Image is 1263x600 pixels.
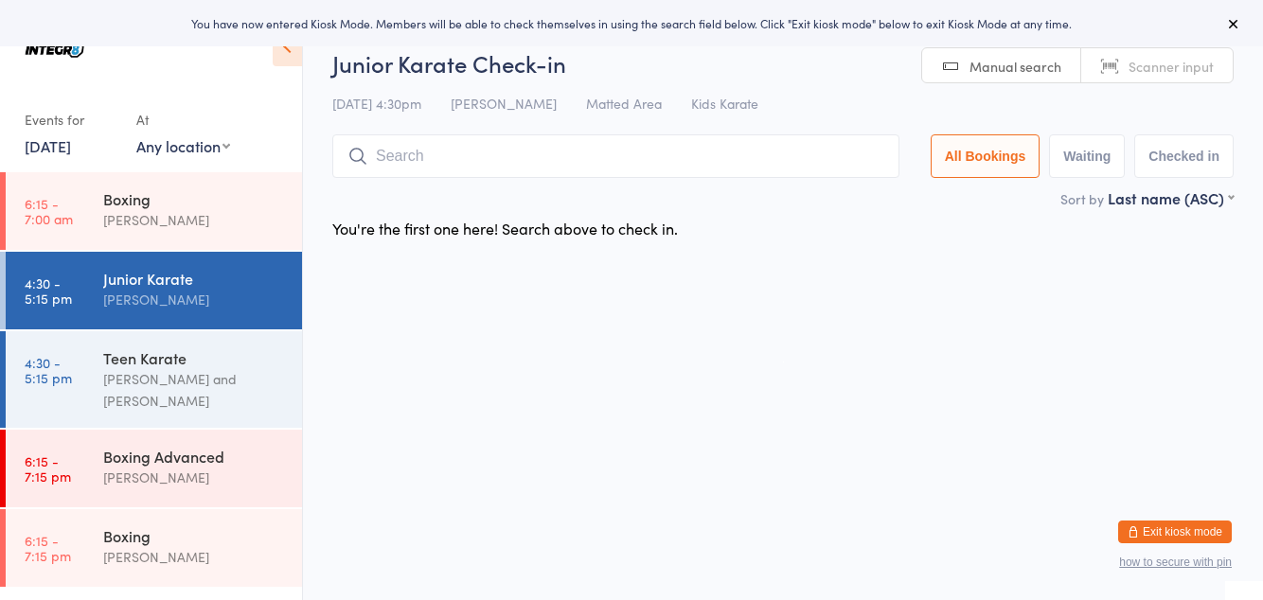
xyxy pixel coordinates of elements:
span: Kids Karate [691,94,758,113]
time: 6:15 - 7:15 pm [25,533,71,563]
div: [PERSON_NAME] [103,289,286,310]
time: 4:30 - 5:15 pm [25,355,72,385]
div: [PERSON_NAME] [103,467,286,488]
h2: Junior Karate Check-in [332,47,1234,79]
div: Junior Karate [103,268,286,289]
span: Manual search [969,57,1061,76]
a: 6:15 -7:15 pmBoxing Advanced[PERSON_NAME] [6,430,302,507]
img: Integr8 Bentleigh [19,14,90,85]
div: You have now entered Kiosk Mode. Members will be able to check themselves in using the search fie... [30,15,1233,31]
div: Boxing Advanced [103,446,286,467]
a: 4:30 -5:15 pmJunior Karate[PERSON_NAME] [6,252,302,329]
time: 4:30 - 5:15 pm [25,275,72,306]
div: Boxing [103,188,286,209]
span: [PERSON_NAME] [451,94,557,113]
a: [DATE] [25,135,71,156]
div: Teen Karate [103,347,286,368]
span: [DATE] 4:30pm [332,94,421,113]
a: 6:15 -7:00 amBoxing[PERSON_NAME] [6,172,302,250]
a: 4:30 -5:15 pmTeen Karate[PERSON_NAME] and [PERSON_NAME] [6,331,302,428]
time: 6:15 - 7:15 pm [25,453,71,484]
label: Sort by [1060,189,1104,208]
div: Any location [136,135,230,156]
div: [PERSON_NAME] [103,209,286,231]
button: Checked in [1134,134,1234,178]
div: [PERSON_NAME] [103,546,286,568]
span: Scanner input [1129,57,1214,76]
a: 6:15 -7:15 pmBoxing[PERSON_NAME] [6,509,302,587]
time: 6:15 - 7:00 am [25,196,73,226]
button: Waiting [1049,134,1125,178]
div: Last name (ASC) [1108,187,1234,208]
button: All Bookings [931,134,1041,178]
div: Boxing [103,525,286,546]
span: Matted Area [586,94,662,113]
button: how to secure with pin [1119,556,1232,569]
input: Search [332,134,899,178]
div: [PERSON_NAME] and [PERSON_NAME] [103,368,286,412]
div: At [136,104,230,135]
div: You're the first one here! Search above to check in. [332,218,678,238]
button: Exit kiosk mode [1118,521,1232,543]
div: Events for [25,104,117,135]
